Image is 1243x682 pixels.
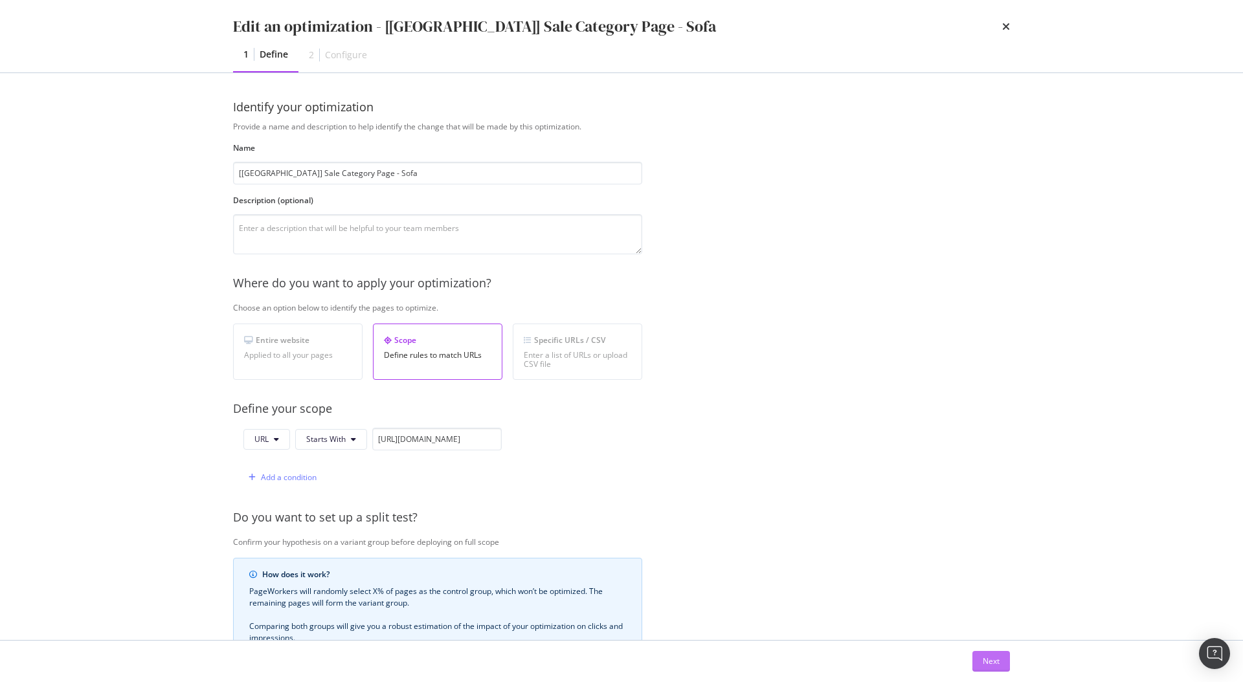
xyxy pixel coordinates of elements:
[254,434,269,445] span: URL
[524,351,631,369] div: Enter a list of URLs or upload CSV file
[233,195,642,206] label: Description (optional)
[233,162,642,184] input: Enter an optimization name to easily find it back
[249,586,626,644] div: PageWorkers will randomly select X% of pages as the control group, which won’t be optimized. The ...
[243,467,317,488] button: Add a condition
[233,121,1074,132] div: Provide a name and description to help identify the change that will be made by this optimization.
[295,429,367,450] button: Starts With
[262,569,626,580] div: How does it work?
[244,351,352,360] div: Applied to all your pages
[233,509,1074,526] div: Do you want to set up a split test?
[233,401,1074,417] div: Define your scope
[983,655,1000,666] div: Next
[384,335,491,346] div: Scope
[243,48,249,61] div: 1
[233,558,642,655] div: info banner
[260,48,288,61] div: Define
[524,335,631,346] div: Specific URLs / CSV
[233,16,716,38] div: Edit an optimization - [[GEOGRAPHIC_DATA]] Sale Category Page - Sofa
[233,99,1010,116] div: Identify your optimization
[325,49,367,61] div: Configure
[233,142,642,153] label: Name
[233,536,1074,547] div: Confirm your hypothesis on a variant group before deploying on full scope
[1199,638,1230,669] div: Open Intercom Messenger
[243,429,290,450] button: URL
[384,351,491,360] div: Define rules to match URLs
[1002,16,1010,38] div: times
[261,472,317,483] div: Add a condition
[306,434,346,445] span: Starts With
[233,275,1074,292] div: Where do you want to apply your optimization?
[233,302,1074,313] div: Choose an option below to identify the pages to optimize.
[244,335,352,346] div: Entire website
[309,49,314,61] div: 2
[972,651,1010,672] button: Next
